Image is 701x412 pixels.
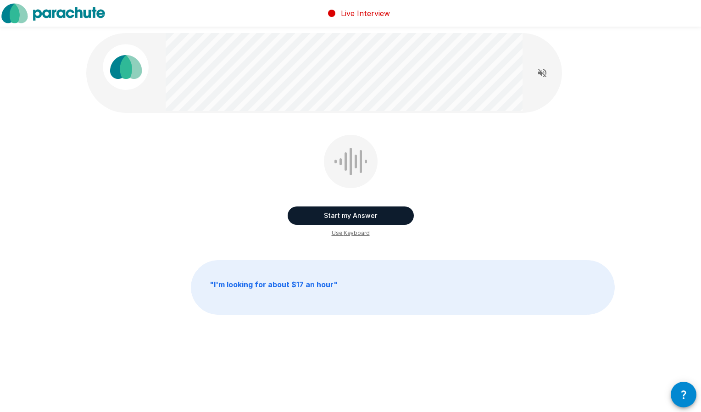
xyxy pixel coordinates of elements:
[332,228,370,238] span: Use Keyboard
[533,64,551,82] button: Read questions aloud
[103,44,149,90] img: parachute_avatar.png
[341,8,390,19] p: Live Interview
[210,280,338,289] b: " I'm looking for about $17 an hour "
[288,206,414,225] button: Start my Answer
